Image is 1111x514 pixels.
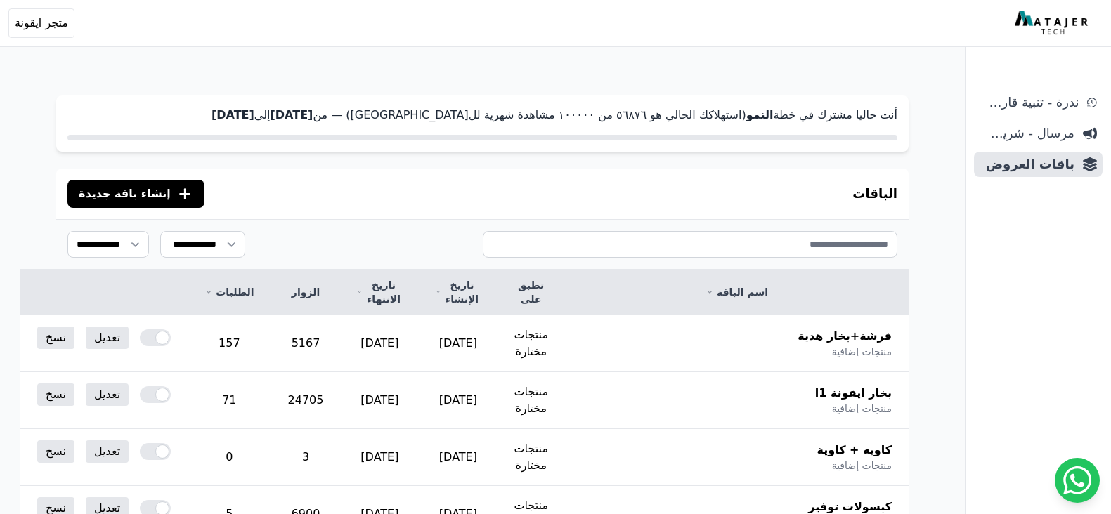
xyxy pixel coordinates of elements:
[86,327,129,349] a: تعديل
[340,429,419,486] td: [DATE]
[15,15,68,32] span: متجر ايقونة
[340,372,419,429] td: [DATE]
[436,278,480,306] a: تاريخ الإنشاء
[188,315,271,372] td: 157
[497,315,565,372] td: منتجات مختارة
[582,285,892,299] a: اسم الباقة
[204,285,254,299] a: الطلبات
[980,124,1074,143] span: مرسال - شريط دعاية
[340,315,419,372] td: [DATE]
[832,459,892,473] span: منتجات إضافية
[271,429,341,486] td: 3
[980,93,1079,112] span: ندرة - تنبية قارب علي النفاذ
[37,327,74,349] a: نسخ
[37,440,74,463] a: نسخ
[815,385,892,402] span: بخار ايقونة i1
[86,440,129,463] a: تعديل
[212,108,254,121] strong: [DATE]
[746,108,774,121] strong: النمو
[86,383,129,406] a: تعديل
[188,372,271,429] td: 71
[79,185,171,202] span: إنشاء باقة جديدة
[8,8,74,38] button: متجر ايقونة
[798,328,892,345] span: فرشة+بخار هدية
[67,107,897,124] p: أنت حاليا مشترك في خطة (استهلاكك الحالي هو ٥٦٨٧٦ من ١۰۰۰۰۰ مشاهدة شهرية لل[GEOGRAPHIC_DATA]) — من...
[270,108,313,121] strong: [DATE]
[832,402,892,416] span: منتجات إضافية
[1015,11,1091,36] img: MatajerTech Logo
[852,184,897,204] h3: الباقات
[497,372,565,429] td: منتجات مختارة
[37,383,74,406] a: نسخ
[419,315,497,372] td: [DATE]
[419,372,497,429] td: [DATE]
[271,315,341,372] td: 5167
[419,429,497,486] td: [DATE]
[271,270,341,315] th: الزوار
[188,429,271,486] td: 0
[271,372,341,429] td: 24705
[497,429,565,486] td: منتجات مختارة
[817,442,892,459] span: كاويه + كاوية
[67,180,204,208] button: إنشاء باقة جديدة
[497,270,565,315] th: تطبق على
[357,278,402,306] a: تاريخ الانتهاء
[980,154,1074,174] span: باقات العروض
[832,345,892,359] span: منتجات إضافية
